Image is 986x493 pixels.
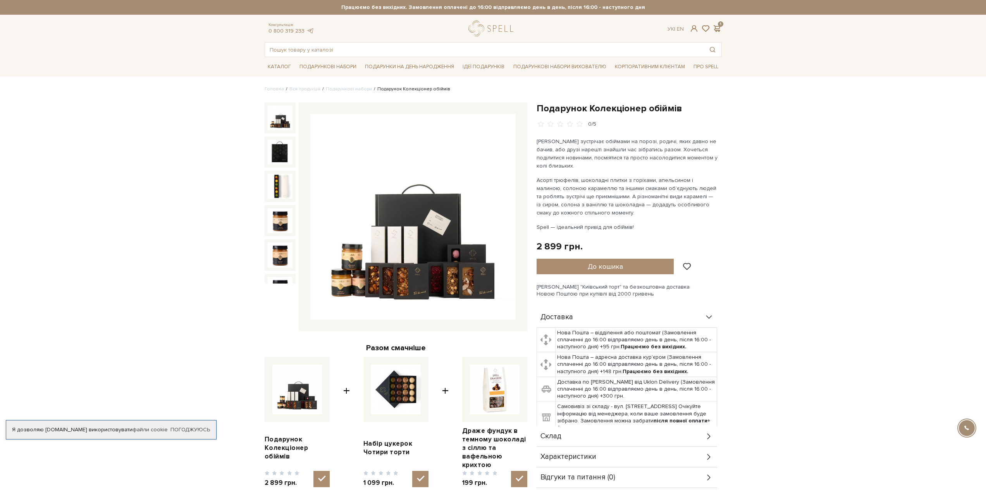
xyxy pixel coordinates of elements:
[537,240,583,253] div: 2 899 грн.
[265,343,527,353] div: Разом смачніше
[459,61,508,73] a: Ідеї подарунків
[265,4,722,11] strong: Працюємо без вихідних. Замовлення оплачені до 16:00 відправляємо день в день, після 16:00 - насту...
[268,106,293,130] img: Подарунок Колекціонер обіймів
[556,352,717,377] td: Нова Пошта – адресна доставка кур'єром (Замовлення сплаченні до 16:00 відправляємо день в день, п...
[588,121,596,128] div: 0/5
[556,377,717,401] td: Доставка по [PERSON_NAME] від Uklon Delivery (Замовлення сплаченні до 16:00 відправляємо день в д...
[265,479,300,487] span: 2 899 грн.
[540,453,596,460] span: Характеристики
[588,262,623,271] span: До кошика
[268,22,314,28] span: Консультація:
[668,26,684,33] div: Ук
[540,433,561,440] span: Склад
[537,176,718,217] p: Асорті трюфелів, шоколадні плитки з горіхами, апельсином і малиною, солоною карамеллю та іншими с...
[537,259,674,274] button: До кошика
[268,242,293,267] img: Подарунок Колекціонер обіймів
[537,284,722,298] div: [PERSON_NAME] "Київський торт" та безкоштовна доставка Новою Поштою при купівлі від 2000 гривень
[372,86,450,93] li: Подарунок Колекціонер обіймів
[296,61,360,73] a: Подарункові набори
[272,365,322,414] img: Подарунок Колекціонер обіймів
[468,21,517,36] a: logo
[442,357,449,488] span: +
[265,435,330,461] a: Подарунок Колекціонер обіймів
[268,28,305,34] a: 0 800 319 233
[268,174,293,199] img: Подарунок Колекціонер обіймів
[510,60,609,73] a: Подарункові набори вихователю
[265,86,284,92] a: Головна
[265,43,704,57] input: Пошук товару у каталозі
[690,61,721,73] a: Про Spell
[310,114,516,320] img: Подарунок Колекціонер обіймів
[363,439,428,457] a: Набір цукерок Чотири торти
[540,314,573,321] span: Доставка
[462,479,497,487] span: 199 грн.
[540,474,615,481] span: Відгуки та питання (0)
[265,61,294,73] a: Каталог
[537,102,722,114] h1: Подарунок Колекціонер обіймів
[268,140,293,164] img: Подарунок Колекціонер обіймів
[556,401,717,433] td: Самовивіз зі складу - вул. [STREET_ADDRESS] Очікуйте інформацію від менеджера, коли ваше замовлен...
[268,277,293,302] img: Подарунок Колекціонер обіймів
[537,223,718,231] p: Spell — ідеальний привід для обіймів!
[654,417,707,424] b: після повної оплати
[621,343,687,350] b: Працюємо без вихідних.
[674,26,675,32] span: |
[470,365,520,414] img: Драже фундук в темному шоколаді з сіллю та вафельною крихтою
[623,368,688,375] b: Працюємо без вихідних.
[677,26,684,32] a: En
[170,426,210,433] a: Погоджуюсь
[132,426,168,433] a: файли cookie
[268,208,293,233] img: Подарунок Колекціонер обіймів
[612,60,688,73] a: Корпоративним клієнтам
[343,357,350,488] span: +
[326,86,372,92] a: Подарункові набори
[362,61,457,73] a: Подарунки на День народження
[289,86,320,92] a: Вся продукція
[556,327,717,352] td: Нова Пошта – відділення або поштомат (Замовлення сплаченні до 16:00 відправляємо день в день, піс...
[6,426,216,433] div: Я дозволяю [DOMAIN_NAME] використовувати
[704,43,721,57] button: Пошук товару у каталозі
[537,137,718,170] p: [PERSON_NAME] зустрічає обіймами на порозі, родичі, яких давно не бачив, або друзі нарешті знайшл...
[371,365,421,414] img: Набір цукерок Чотири торти
[462,427,527,469] a: Драже фундук в темному шоколаді з сіллю та вафельною крихтою
[363,479,399,487] span: 1 099 грн.
[306,28,314,34] a: telegram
